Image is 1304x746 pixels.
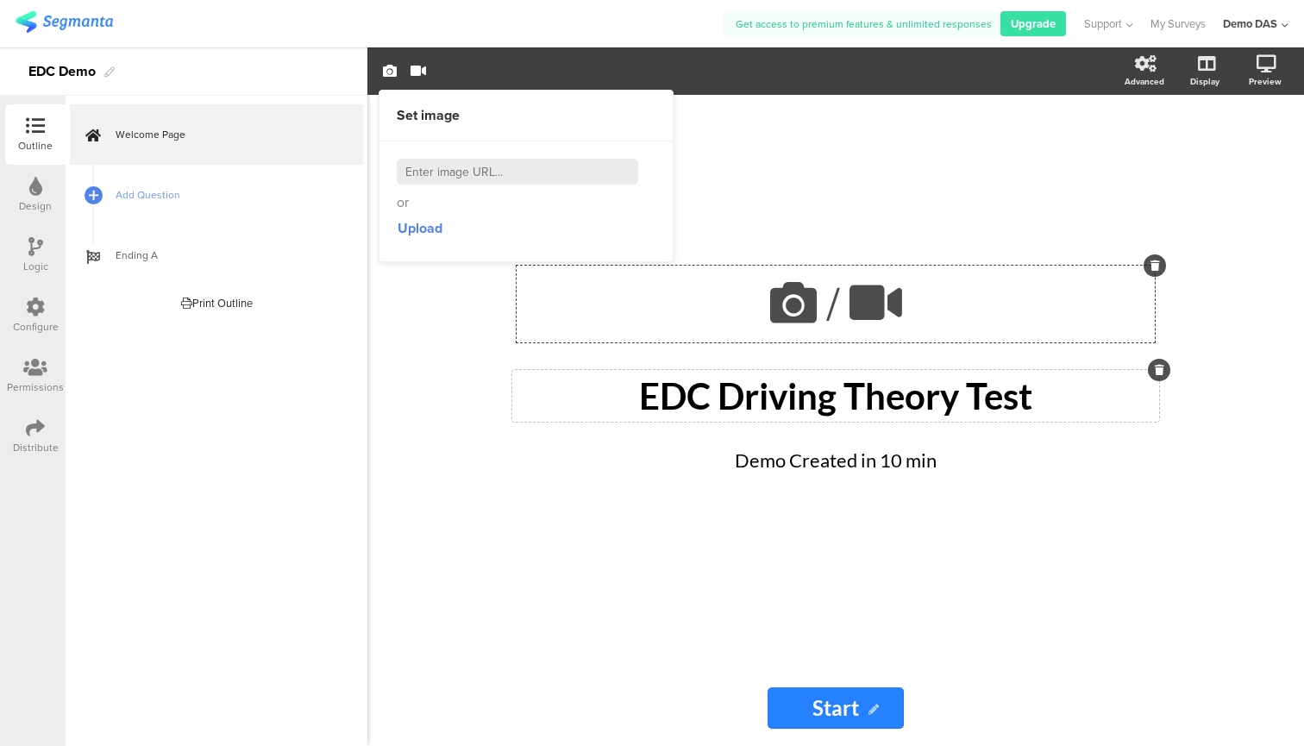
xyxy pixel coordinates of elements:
[70,225,363,285] a: Ending A
[1125,75,1164,88] div: Advanced
[181,295,253,311] div: Print Outline
[736,16,992,32] span: Get access to premium features & unlimited responses
[397,159,638,185] input: Enter image URL...
[116,186,336,204] span: Add Question
[28,58,96,85] div: EDC Demo
[19,198,52,214] div: Design
[1084,16,1122,32] span: Support
[517,374,1155,417] p: EDC Driving Theory Test
[1011,16,1056,32] span: Upgrade
[397,213,443,244] button: Upload
[70,104,363,165] a: Welcome Page
[534,446,1138,474] p: Demo Created in 10 min
[768,687,904,729] input: Start
[1249,75,1282,88] div: Preview
[13,440,59,455] div: Distribute
[13,319,59,335] div: Configure
[397,193,409,212] span: or
[18,138,53,154] div: Outline
[16,11,113,33] img: segmanta logo
[23,259,48,274] div: Logic
[397,106,460,125] span: Set image
[826,270,840,338] span: /
[7,379,64,395] div: Permissions
[116,247,336,264] span: Ending A
[398,218,442,238] span: Upload
[116,126,336,143] span: Welcome Page
[1223,16,1277,32] div: Demo DAS
[1190,75,1219,88] div: Display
